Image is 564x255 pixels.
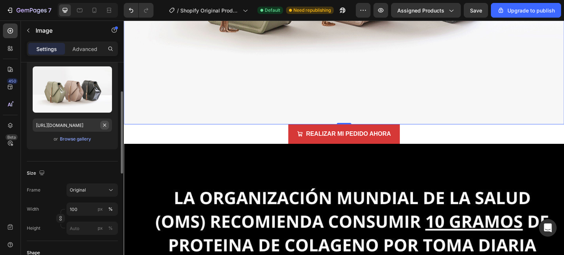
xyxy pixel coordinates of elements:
[96,205,105,214] button: %
[265,7,280,14] span: Default
[70,187,86,193] span: Original
[491,3,561,18] button: Upgrade to publish
[33,66,112,113] img: preview-image
[497,7,555,14] div: Upgrade to publish
[182,110,267,116] strong: REALIZAR MI PEDIDO AHORA
[6,134,18,140] div: Beta
[36,45,57,53] p: Settings
[177,7,179,14] span: /
[464,3,488,18] button: Save
[164,104,276,123] button: <p><strong>REALIZAR MI PEDIDO AHORA</strong></p>
[66,222,118,235] input: px%
[397,7,444,14] span: Assigned Products
[27,225,40,232] label: Height
[36,26,98,35] p: Image
[27,168,46,178] div: Size
[66,203,118,216] input: px%
[108,206,113,212] div: %
[391,3,461,18] button: Assigned Products
[7,78,18,84] div: 450
[48,6,51,15] p: 7
[470,7,482,14] span: Save
[539,219,557,237] div: Open Intercom Messenger
[33,119,112,132] input: https://example.com/image.jpg
[124,3,153,18] div: Undo/Redo
[66,183,118,197] button: Original
[59,135,91,143] button: Browse gallery
[72,45,97,53] p: Advanced
[3,3,55,18] button: 7
[180,7,240,14] span: Shopify Original Product Template
[98,206,103,212] div: px
[293,7,331,14] span: Need republishing
[96,224,105,233] button: %
[27,206,39,212] label: Width
[98,225,103,232] div: px
[106,205,115,214] button: px
[108,225,113,232] div: %
[27,187,40,193] label: Frame
[124,21,564,255] iframe: Design area
[54,135,58,143] span: or
[106,224,115,233] button: px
